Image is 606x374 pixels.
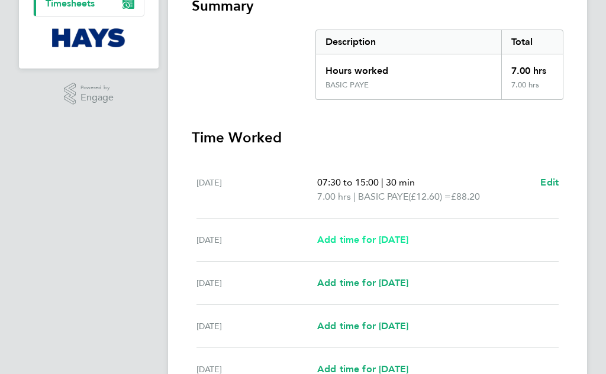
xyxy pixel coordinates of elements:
span: Engage [80,93,114,103]
div: [DATE] [196,233,317,247]
div: Summary [315,30,563,100]
span: 07:30 to 15:00 [317,177,379,188]
a: Add time for [DATE] [317,276,408,290]
span: | [381,177,383,188]
span: Edit [540,177,559,188]
div: Hours worked [316,54,501,80]
div: BASIC PAYE [325,80,369,90]
span: BASIC PAYE [358,190,408,204]
span: Add time for [DATE] [317,320,408,331]
span: | [353,191,356,202]
h3: Time Worked [192,128,563,147]
div: 7.00 hrs [501,54,563,80]
a: Add time for [DATE] [317,233,408,247]
div: [DATE] [196,175,317,204]
span: Powered by [80,83,114,93]
span: (£12.60) = [408,191,451,202]
a: Add time for [DATE] [317,319,408,333]
div: [DATE] [196,276,317,290]
a: Edit [540,175,559,190]
div: 7.00 hrs [501,80,563,99]
img: hays-logo-retina.png [52,28,126,47]
span: Add time for [DATE] [317,277,408,288]
div: Total [501,30,563,54]
span: Add time for [DATE] [317,234,408,245]
span: 30 min [386,177,415,188]
div: [DATE] [196,319,317,333]
a: Go to home page [33,28,144,47]
span: £88.20 [451,191,480,202]
span: 7.00 hrs [317,191,351,202]
div: Description [316,30,501,54]
a: Powered byEngage [64,83,114,105]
